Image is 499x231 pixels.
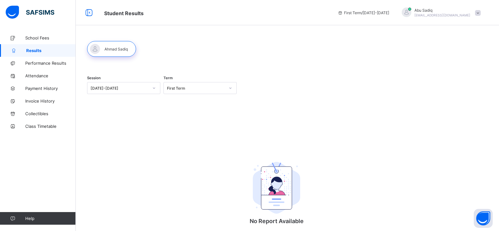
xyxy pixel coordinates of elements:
[163,76,173,80] span: Term
[213,218,340,224] p: No Report Available
[25,61,76,66] span: Performance Results
[253,162,300,214] img: student.207b5acb3037b72b59086e8b1a17b1d0.svg
[25,111,76,116] span: Collectibles
[25,35,76,40] span: School Fees
[25,124,76,129] span: Class Timetable
[338,10,389,15] span: session/term information
[25,86,76,91] span: Payment History
[6,6,54,19] img: safsims
[414,8,470,13] span: Abu Sadiq
[104,10,144,16] span: Student Results
[414,13,470,17] span: [EMAIL_ADDRESS][DOMAIN_NAME]
[395,8,484,18] div: AbuSadiq
[25,73,76,78] span: Attendance
[87,76,101,80] span: Session
[167,86,225,91] div: First Term
[25,98,76,104] span: Invoice History
[26,48,76,53] span: Results
[25,216,75,221] span: Help
[91,86,149,91] div: [DATE]-[DATE]
[474,209,493,228] button: Open asap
